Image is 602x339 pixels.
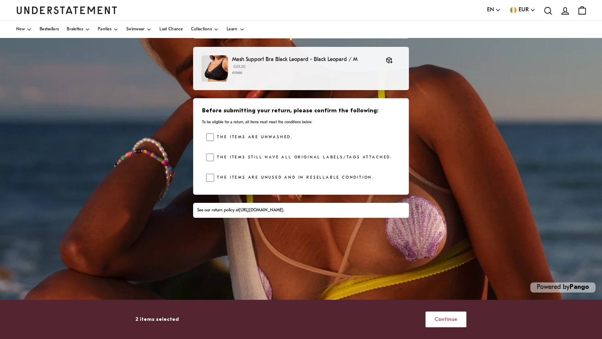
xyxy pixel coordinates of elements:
label: The items still have all original labels/tags attached. [214,154,392,162]
span: New [16,27,25,32]
a: Understatement Homepage [16,6,117,14]
span: EN [487,6,494,15]
a: Bralettes [67,21,90,38]
button: EN [487,6,501,15]
a: Panties [98,21,118,38]
span: EUR [519,6,529,15]
span: Bralettes [67,27,83,32]
button: EUR [509,6,536,15]
a: Bestsellers [40,21,59,38]
a: Learn [227,21,245,38]
a: New [16,21,32,38]
a: Last Chance [160,21,183,38]
span: Last Chance [160,27,183,32]
a: [URL][DOMAIN_NAME] [239,208,283,213]
p: Mesh Support Bra Black Leopard - Black Leopard / M [232,55,378,64]
label: The items are unused and in resellable condition. [214,174,374,182]
p: To be eligible for a return, all items must meet the conditions below. [202,120,400,125]
span: Bestsellers [40,27,59,32]
span: Collections [191,27,212,32]
span: Panties [98,27,111,32]
a: Swimwear [126,21,151,38]
p: €63.20 [232,64,378,76]
span: Learn [227,27,238,32]
p: Powered by [530,282,596,293]
div: See our return policy at . [197,207,404,214]
img: mesh-support-plus-black-leopard-393.jpg [202,55,228,82]
a: Collections [191,21,219,38]
span: Swimwear [126,27,145,32]
strike: €79.00 [232,71,242,75]
label: The items are unwashed. [214,133,293,141]
a: Pango [570,284,589,291]
h3: Before submitting your return, please confirm the following: [202,107,400,115]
